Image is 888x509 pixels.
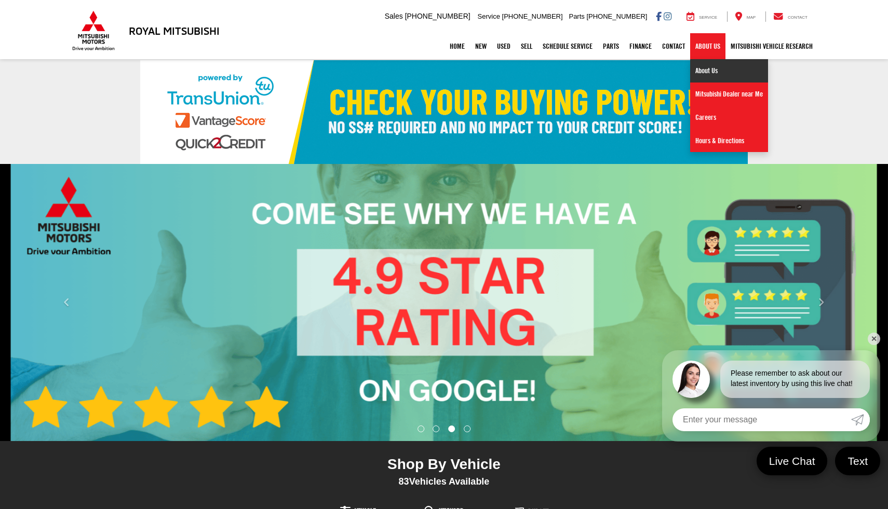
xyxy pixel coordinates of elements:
div: Shop By Vehicle [264,456,624,476]
a: Facebook: Click to visit our Facebook page [656,12,662,20]
a: Contact [657,33,690,59]
a: Schedule Service: Opens in a new tab [537,33,598,59]
span: Map [747,15,756,20]
a: Hours & Directions [690,129,768,152]
a: Mitsubishi Vehicle Research [725,33,818,59]
a: Map [727,11,763,22]
span: [PHONE_NUMBER] [502,12,563,20]
a: Instagram: Click to visit our Instagram page [664,12,671,20]
li: Go to slide number 1. [418,425,424,432]
a: About Us [690,33,725,59]
span: Contact [788,15,808,20]
a: Live Chat [757,447,828,475]
a: Finance [624,33,657,59]
li: Go to slide number 2. [433,425,439,432]
img: Mitsubishi [70,10,117,51]
a: Service [679,11,725,22]
a: Sell [516,33,537,59]
a: Parts: Opens in a new tab [598,33,624,59]
span: [PHONE_NUMBER] [586,12,647,20]
a: Submit [851,408,870,431]
a: Home [445,33,470,59]
span: Service [699,15,717,20]
div: Vehicles Available [264,476,624,487]
li: Go to slide number 4. [464,425,470,432]
span: Service [478,12,500,20]
a: Mitsubishi Dealer near Me [690,82,768,106]
div: Please remember to ask about our latest inventory by using this live chat! [720,361,870,398]
span: Live Chat [764,454,820,468]
a: About Us [690,59,768,82]
img: Check Your Buying Power [140,60,748,164]
span: [PHONE_NUMBER] [405,12,470,20]
span: Text [842,454,873,468]
li: Go to slide number 3. [448,425,455,432]
a: Text [835,447,880,475]
a: New [470,33,492,59]
a: Used [492,33,516,59]
a: Careers [690,106,768,129]
a: Contact [765,11,815,22]
input: Enter your message [672,408,851,431]
h3: Royal Mitsubishi [129,25,220,36]
span: Parts [569,12,584,20]
img: Agent profile photo [672,361,710,398]
span: 83 [399,476,409,487]
span: Sales [385,12,403,20]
